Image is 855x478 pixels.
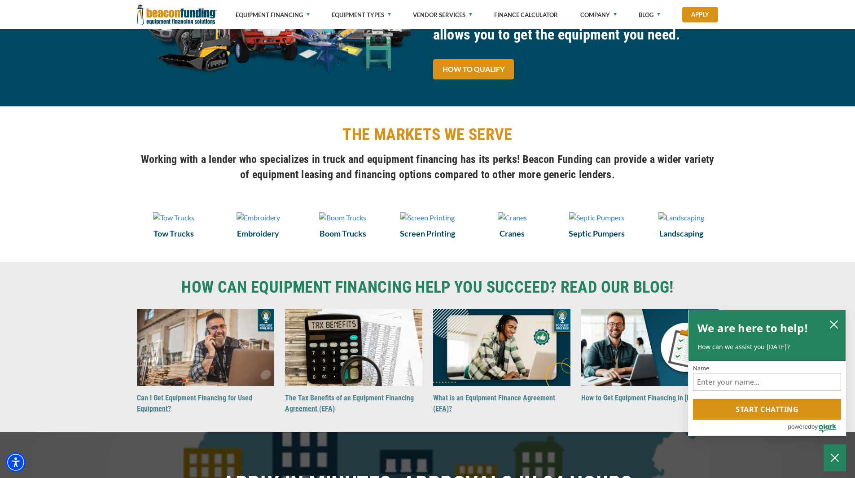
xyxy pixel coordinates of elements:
[788,420,846,435] a: Powered by Olark - open in a new tab
[560,211,634,223] a: Septic Pumpers
[693,399,841,420] button: Start chatting
[811,421,818,432] span: by
[693,373,841,391] input: Name
[688,310,846,436] div: olark chatbox
[221,228,295,239] a: Embroidery
[788,421,811,432] span: powered
[137,152,719,182] h4: Working with a lender who specializes in truck and equipment financing has its perks! Beacon Fund...
[306,211,380,223] a: Boom Trucks
[682,7,718,22] a: Apply
[475,228,549,239] a: Cranes
[390,211,465,223] a: Screen Printing
[137,211,211,223] a: Tow Trucks
[137,280,719,295] a: HOW CAN EQUIPMENT FINANCING HELP YOU SUCCEED? READ OUR BLOG!
[433,394,555,413] a: What is an Equipment Finance Agreement (EFA)?
[237,212,280,223] img: Embroidery
[658,212,704,223] img: Landscaping
[390,228,465,239] a: Screen Printing
[400,212,455,223] img: Screen Printing
[306,228,380,239] a: Boom Trucks
[581,309,719,386] img: How to Get Equipment Financing in 2025?
[581,394,707,402] a: How to Get Equipment Financing in [DATE]?
[153,212,194,223] img: Tow Trucks
[137,228,211,239] a: Tow Trucks
[137,309,274,386] img: Can I Get Equipment Financing for Used Equipment?
[319,212,366,223] img: Boom Trucks
[137,124,719,145] h2: THE MARKETS WE SERVE
[285,309,422,386] img: The Tax Benefits of an Equipment Financing Agreement (EFA)
[433,309,570,386] img: What is an Equipment Finance Agreement (EFA)?
[285,394,414,413] a: The Tax Benefits of an Equipment Financing Agreement (EFA)
[569,212,624,223] img: Septic Pumpers
[6,452,26,472] div: Accessibility Menu
[697,319,808,337] h2: We are here to help!
[645,228,719,239] a: Landscaping
[560,228,634,239] a: Septic Pumpers
[827,318,841,330] button: close chatbox
[697,342,837,351] p: How can we assist you [DATE]?
[475,211,549,223] a: Cranes
[137,394,252,413] a: Can I Get Equipment Financing for Used Equipment?
[693,365,841,371] label: Name
[433,59,514,79] a: HOW TO QUALIFY
[221,211,295,223] a: Embroidery
[645,211,719,223] a: Landscaping
[498,212,527,223] img: Cranes
[824,444,846,471] button: Close Chatbox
